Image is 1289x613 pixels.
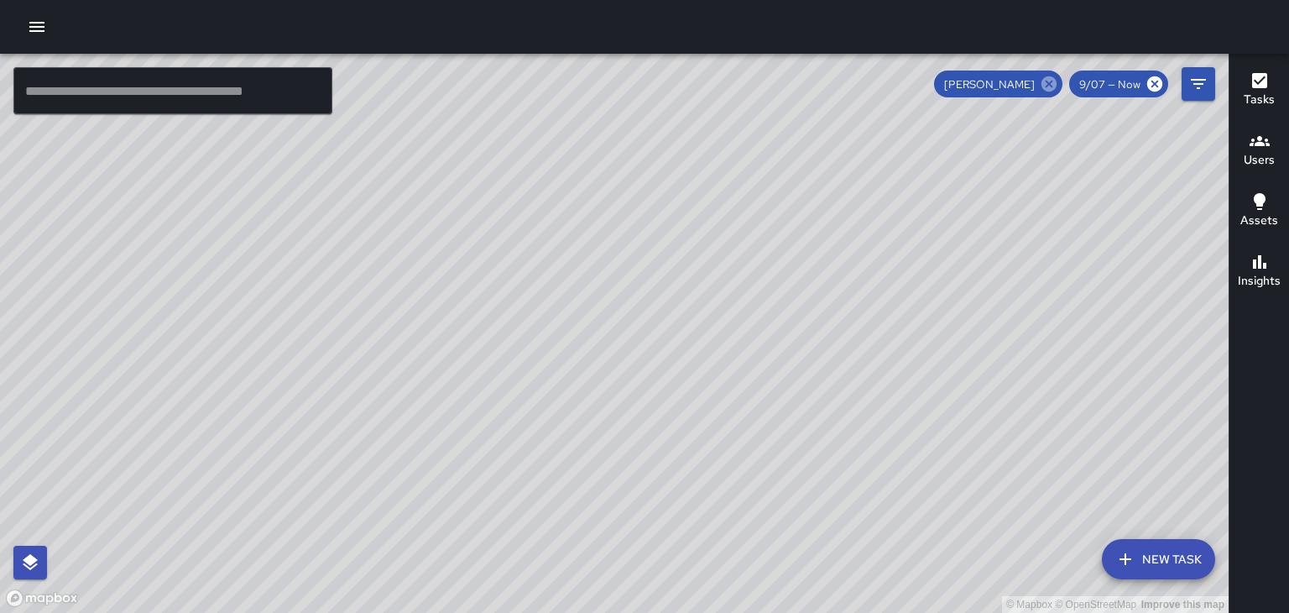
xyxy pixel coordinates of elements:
[1229,181,1289,242] button: Assets
[1229,60,1289,121] button: Tasks
[1229,242,1289,302] button: Insights
[1102,539,1215,579] button: New Task
[1240,212,1278,230] h6: Assets
[1244,91,1275,109] h6: Tasks
[934,77,1045,92] span: [PERSON_NAME]
[1229,121,1289,181] button: Users
[1069,71,1168,97] div: 9/07 — Now
[1238,272,1281,291] h6: Insights
[1244,151,1275,170] h6: Users
[1182,67,1215,101] button: Filters
[1069,77,1151,92] span: 9/07 — Now
[934,71,1062,97] div: [PERSON_NAME]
